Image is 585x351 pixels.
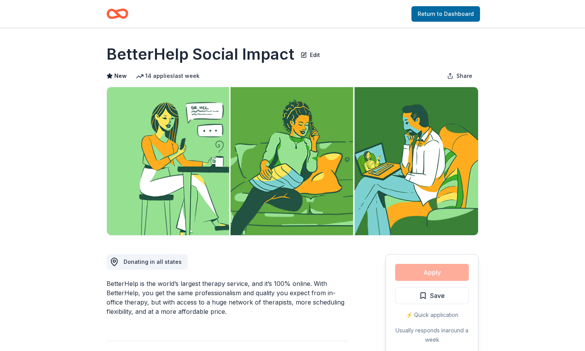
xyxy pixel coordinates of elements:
[107,87,478,235] img: Image for BetterHelp Social Impact
[114,71,127,81] span: New
[430,291,445,301] span: Save
[395,287,469,304] button: Save
[395,310,469,320] div: ⚡️ Quick application
[136,71,200,81] div: 14 applies last week
[441,68,478,84] button: Share
[124,258,182,265] span: Donating in all states
[301,49,320,60] button: Edit
[107,43,294,65] h1: BetterHelp Social Impact
[107,279,348,316] div: BetterHelp is the world’s largest therapy service, and it’s 100% online. With BetterHelp, you get...
[456,71,472,81] span: Share
[411,6,480,22] a: Return to Dashboard
[395,326,469,344] div: Usually responds in around a week
[107,5,128,23] a: Home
